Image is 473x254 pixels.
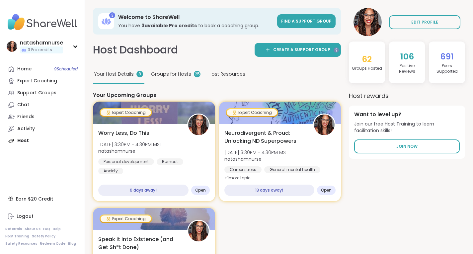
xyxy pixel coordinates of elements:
div: Support Groups [17,90,56,96]
span: Worry Less, Do This [98,129,149,137]
h4: Positive Review s [392,63,423,74]
div: 8 [136,71,143,77]
div: natashamnurse [20,39,63,46]
a: FAQ [43,227,50,231]
div: Friends [17,114,35,120]
a: Create a support group [255,43,341,57]
a: Logout [5,211,79,222]
div: Chat [17,102,29,108]
div: Personal development [98,158,154,165]
span: Groups for Hosts [151,71,191,78]
b: natashamnurse [224,156,262,162]
img: natashamnurse [314,115,335,135]
span: Neurodivergent & Proud: Unlocking ND Superpowers [224,129,306,145]
span: Speak It Into Existence (and Get Sh*t Done) [98,235,180,251]
div: Expert Coaching [101,215,151,222]
h4: Want to level up? [354,111,460,118]
span: Join our free Host Training to learn facilitation skills! [354,121,460,134]
img: natashamnurse [188,115,209,135]
a: Blog [68,241,76,246]
h4: Your Upcoming Groups [93,92,341,99]
b: natashamnurse [98,148,135,154]
div: Anxiety [98,168,123,174]
a: Safety Resources [5,241,37,246]
span: Create a support group [273,47,330,53]
a: Safety Policy [32,234,55,239]
img: natashamnurse [188,221,209,241]
span: Open [195,188,206,193]
a: Support Groups [5,87,79,99]
h1: Host Dashboard [93,42,178,57]
span: 62 [362,53,372,65]
div: 25 [194,71,200,77]
a: EDIT PROFILE [389,15,460,29]
h3: You have to book a coaching group. [118,22,273,29]
h3: Welcome to ShareWell [118,14,273,21]
div: Home [17,66,32,72]
span: Open [321,188,332,193]
a: Chat [5,99,79,111]
img: ShareWell Nav Logo [5,11,79,34]
span: EDIT PROFILE [411,19,438,25]
a: Host Training [5,234,29,239]
a: About Us [25,227,40,231]
a: Activity [5,123,79,135]
a: Expert Coaching [5,75,79,87]
div: General mental health [264,166,320,173]
iframe: Spotlight [334,47,339,53]
span: 9 Scheduled [54,66,78,72]
h4: Peers Supported [432,63,462,74]
span: 3 Pro credits [28,47,52,53]
a: Redeem Code [40,241,65,246]
span: Your Host Details [94,71,134,78]
span: Find a support group [281,18,332,24]
a: Referrals [5,227,22,231]
div: Burnout [157,158,183,165]
h4: Groups Hosted [352,66,382,71]
span: [DATE] 3:30PM - 4:30PM MST [224,149,288,156]
div: 6 days away! [98,185,189,196]
a: Find a support group [277,14,336,28]
div: Activity [17,126,35,132]
h3: Host rewards [349,91,465,100]
a: Home9Scheduled [5,63,79,75]
a: Friends [5,111,79,123]
a: Help [53,227,61,231]
div: Earn $20 Credit [5,193,79,205]
a: Join Now [354,139,460,153]
span: [DATE] 3:30PM - 4:30PM MST [98,141,162,148]
div: Expert Coaching [101,109,151,116]
div: Career stress [224,166,262,173]
div: Expert Coaching [227,109,277,116]
div: Logout [17,213,34,220]
img: natashamnurse [7,41,17,52]
span: Join Now [396,143,418,149]
div: 3 [109,12,115,18]
img: natashamnurse [354,8,382,36]
span: 691 [440,51,454,62]
b: 3 available Pro credit s [141,22,197,29]
span: 106 [400,51,414,62]
div: Expert Coaching [17,78,57,84]
span: Host Resources [208,71,245,78]
div: 13 days away! [224,185,315,196]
